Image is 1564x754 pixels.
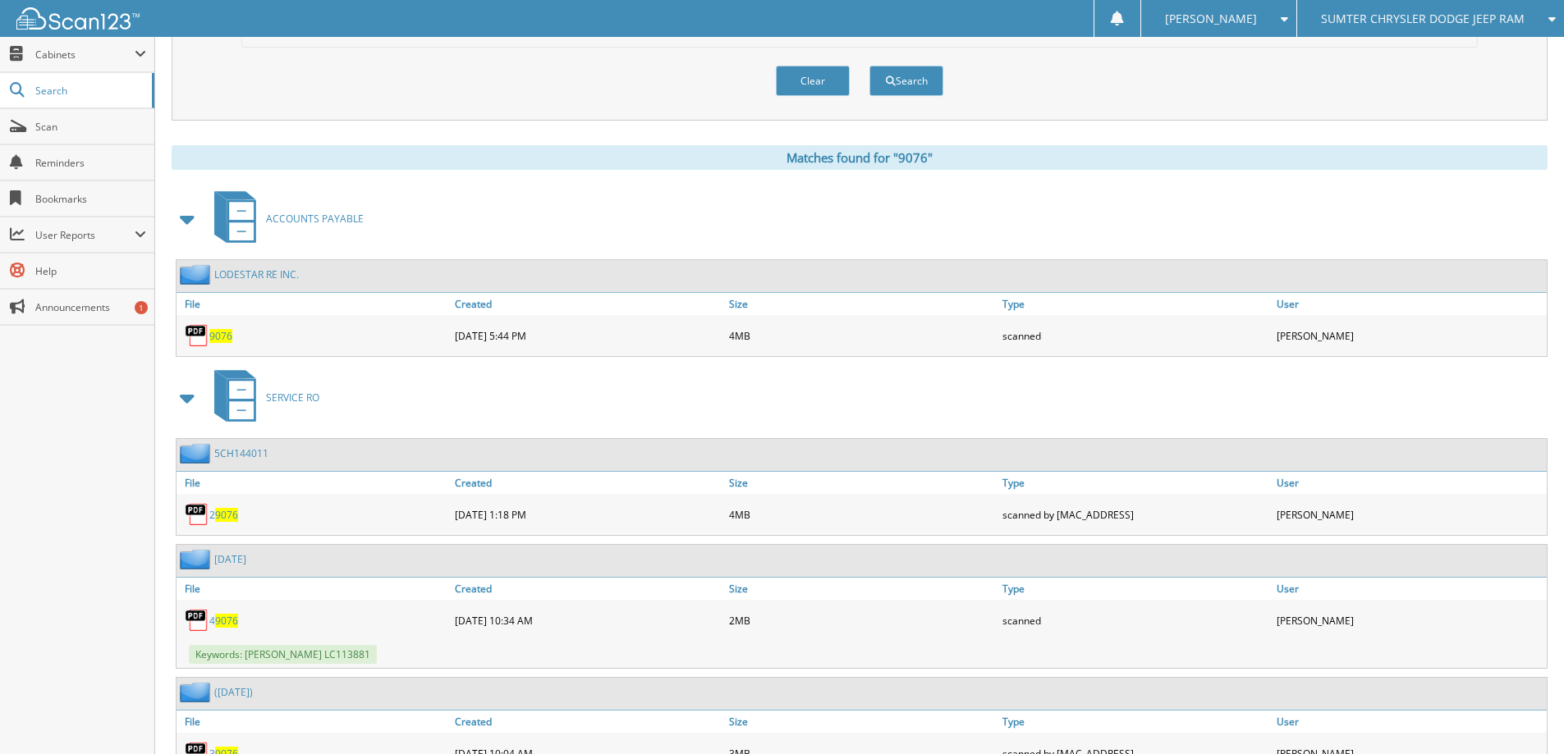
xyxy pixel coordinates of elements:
[725,711,999,733] a: Size
[214,685,253,699] a: ([DATE])
[204,186,364,251] a: ACCOUNTS PAYABLE
[209,614,238,628] a: 49076
[180,443,214,464] img: folder2.png
[266,212,364,226] span: ACCOUNTS PAYABLE
[998,604,1273,637] div: scanned
[177,578,451,600] a: File
[725,498,999,531] div: 4MB
[451,604,725,637] div: [DATE] 10:34 AM
[998,472,1273,494] a: Type
[1273,293,1547,315] a: User
[998,498,1273,531] div: scanned by [MAC_ADDRESS]
[451,293,725,315] a: Created
[215,614,238,628] span: 9076
[215,508,238,522] span: 9076
[451,498,725,531] div: [DATE] 1:18 PM
[451,472,725,494] a: Created
[725,578,999,600] a: Size
[180,682,214,702] img: folder2.png
[35,84,144,98] span: Search
[180,264,214,285] img: folder2.png
[725,293,999,315] a: Size
[1273,578,1547,600] a: User
[177,711,451,733] a: File
[35,192,146,206] span: Bookmarks
[1273,498,1547,531] div: [PERSON_NAME]
[998,578,1273,600] a: Type
[725,604,999,637] div: 2MB
[135,301,148,314] div: 1
[189,645,377,664] span: Keywords: [PERSON_NAME] LC113881
[214,552,246,566] a: [DATE]
[998,319,1273,352] div: scanned
[869,66,943,96] button: Search
[266,391,319,404] span: SERVICE RO
[35,48,135,62] span: Cabinets
[451,578,725,600] a: Created
[1273,319,1547,352] div: [PERSON_NAME]
[1273,472,1547,494] a: User
[1321,14,1525,24] span: SUMTER CHRYSLER DODGE JEEP RAM
[451,711,725,733] a: Created
[1482,675,1564,754] iframe: Chat Widget
[725,319,999,352] div: 4MB
[16,7,140,30] img: scan123-logo-white.svg
[177,293,451,315] a: File
[1273,604,1547,637] div: [PERSON_NAME]
[998,711,1273,733] a: Type
[185,502,209,527] img: PDF.png
[185,608,209,633] img: PDF.png
[209,329,232,343] a: 9076
[35,264,146,278] span: Help
[35,156,146,170] span: Reminders
[776,66,850,96] button: Clear
[177,472,451,494] a: File
[204,365,319,430] a: SERVICE RO
[35,300,146,314] span: Announcements
[998,293,1273,315] a: Type
[209,508,238,522] a: 29076
[185,323,209,348] img: PDF.png
[451,319,725,352] div: [DATE] 5:44 PM
[35,228,135,242] span: User Reports
[35,120,146,134] span: Scan
[1165,14,1257,24] span: [PERSON_NAME]
[214,267,299,281] a: LODESTAR RE INC.
[172,145,1548,170] div: Matches found for "9076"
[180,549,214,569] img: folder2.png
[725,472,999,494] a: Size
[1273,711,1547,733] a: User
[214,446,268,460] a: 5CH144011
